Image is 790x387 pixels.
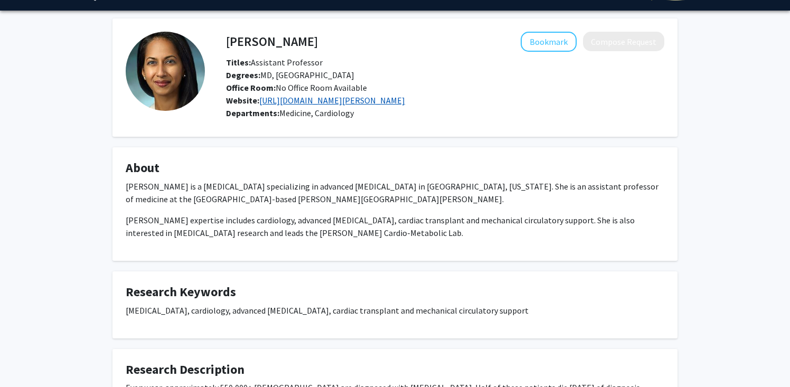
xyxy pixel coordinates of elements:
[521,32,577,52] button: Add Priya Umapathi to Bookmarks
[126,285,664,300] h4: Research Keywords
[583,32,664,51] button: Compose Request to Priya Umapathi
[259,95,405,106] a: Opens in a new tab
[126,32,205,111] img: Profile Picture
[226,82,367,93] span: No Office Room Available
[126,161,664,176] h4: About
[226,32,318,51] h4: [PERSON_NAME]
[226,57,323,68] span: Assistant Professor
[226,57,251,68] b: Titles:
[8,339,45,379] iframe: Chat
[126,362,664,377] h4: Research Description
[226,70,260,80] b: Degrees:
[279,108,354,118] span: Medicine, Cardiology
[126,180,664,205] p: [PERSON_NAME] is a [MEDICAL_DATA] specializing in advanced [MEDICAL_DATA] in [GEOGRAPHIC_DATA], [...
[226,95,259,106] b: Website:
[126,304,664,317] p: [MEDICAL_DATA], cardiology, advanced [MEDICAL_DATA], cardiac transplant and mechanical circulator...
[126,214,664,239] p: [PERSON_NAME] expertise includes cardiology, advanced [MEDICAL_DATA], cardiac transplant and mech...
[226,82,276,93] b: Office Room:
[226,108,279,118] b: Departments:
[226,70,354,80] span: MD, [GEOGRAPHIC_DATA]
